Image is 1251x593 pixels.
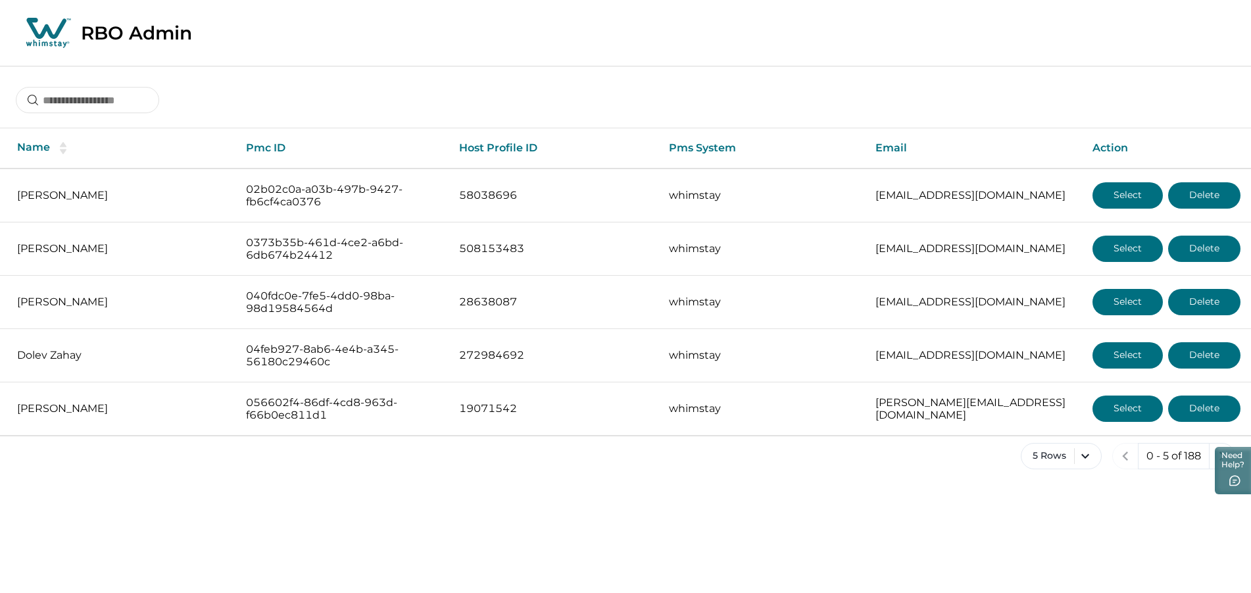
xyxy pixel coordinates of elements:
button: Select [1092,396,1163,422]
button: Delete [1168,342,1240,369]
p: [PERSON_NAME] [17,402,225,415]
p: RBO Admin [81,22,192,44]
p: 19071542 [459,402,648,415]
p: [PERSON_NAME][EMAIL_ADDRESS][DOMAIN_NAME] [875,396,1071,422]
p: whimstay [669,189,854,202]
button: Delete [1168,236,1240,262]
th: Action [1082,128,1251,168]
button: Select [1092,236,1163,262]
button: Select [1092,182,1163,209]
p: 056602f4-86df-4cd8-963d-f66b0ec811d1 [246,396,438,422]
p: [PERSON_NAME] [17,242,225,255]
p: Dolev Zahay [17,349,225,362]
p: [EMAIL_ADDRESS][DOMAIN_NAME] [875,349,1071,362]
p: 508153483 [459,242,648,255]
th: Email [865,128,1082,168]
p: [EMAIL_ADDRESS][DOMAIN_NAME] [875,189,1071,202]
button: Select [1092,289,1163,315]
p: 040fdc0e-7fe5-4dd0-98ba-98d19584564d [246,290,438,315]
p: 0 - 5 of 188 [1146,450,1201,463]
p: whimstay [669,242,854,255]
p: whimstay [669,349,854,362]
p: 28638087 [459,296,648,309]
p: [EMAIL_ADDRESS][DOMAIN_NAME] [875,296,1071,309]
th: Pmc ID [235,128,449,168]
button: 5 Rows [1021,443,1102,469]
button: Delete [1168,182,1240,209]
p: whimstay [669,402,854,415]
th: Pms System [658,128,865,168]
p: [PERSON_NAME] [17,189,225,202]
th: Host Profile ID [449,128,658,168]
p: 58038696 [459,189,648,202]
p: whimstay [669,296,854,309]
p: 272984692 [459,349,648,362]
button: Delete [1168,396,1240,422]
p: 02b02c0a-a03b-497b-9427-fb6cf4ca0376 [246,183,438,209]
button: next page [1209,443,1235,469]
p: [EMAIL_ADDRESS][DOMAIN_NAME] [875,242,1071,255]
button: 0 - 5 of 188 [1138,443,1210,469]
button: sorting [50,142,76,155]
button: previous page [1112,443,1139,469]
button: Delete [1168,289,1240,315]
p: 04feb927-8ab6-4e4b-a345-56180c29460c [246,343,438,369]
p: [PERSON_NAME] [17,296,225,309]
button: Select [1092,342,1163,369]
p: 0373b35b-461d-4ce2-a6bd-6db674b24412 [246,236,438,262]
